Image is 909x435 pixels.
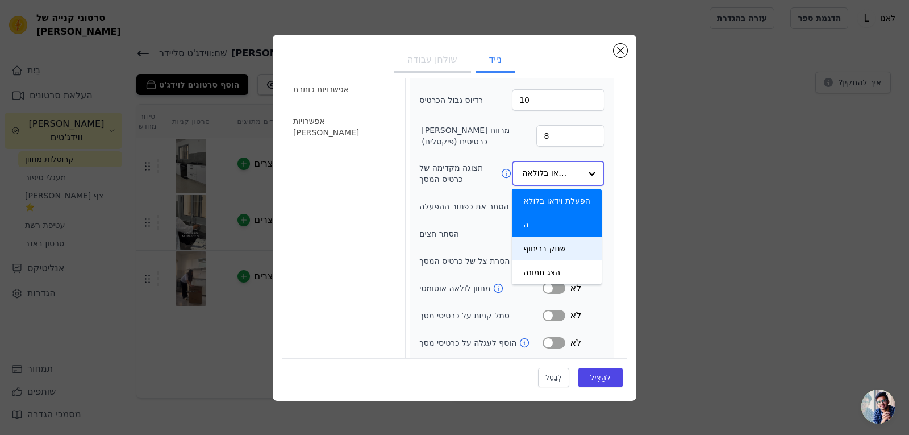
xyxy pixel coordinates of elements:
font: מרווח [PERSON_NAME] כרטיסים (פיקסלים) [422,126,510,146]
font: לֹא [570,337,581,348]
a: פתח צ'אט [861,390,895,424]
font: לֹא [570,310,581,321]
font: מחוון לולאה אוטומטי [419,284,490,293]
font: הפעלת וידאו בלולאה [523,196,590,229]
font: לְבַטֵל [545,374,561,382]
font: תצוגה מקדימה של כרטיס המסך [419,163,483,184]
font: הסתר חצים [419,229,459,238]
font: נייד [489,54,502,65]
font: שחק בריחוף [523,244,566,253]
font: סמל קניות על כרטיסי מסך [419,311,510,320]
font: הסרת צל של כרטיס המסך [419,256,510,266]
font: הוסף לעגלה על כרטיסי מסך [419,338,516,347]
font: שולחן עבודה [407,54,457,65]
button: סגור מודאל [614,44,627,57]
font: הצג תמונה [523,268,560,277]
font: הסתר את כפתור ההפעלה [419,202,508,211]
font: רדיוס גבול הכרטיס [419,96,483,105]
font: אפשרויות [PERSON_NAME] [293,117,359,137]
font: אפשרויות כותרת [293,85,349,94]
font: לֹא [570,283,581,293]
font: לְהַצִיל [590,373,611,382]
